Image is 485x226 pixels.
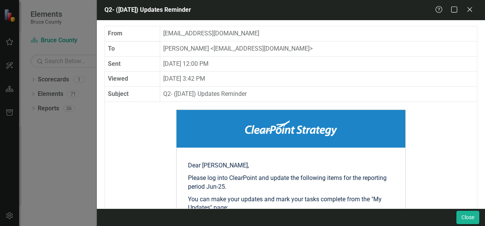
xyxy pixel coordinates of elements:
[105,56,160,72] th: Sent
[456,211,479,224] button: Close
[105,87,160,102] th: Subject
[188,174,394,191] p: Please log into ClearPoint and update the following items for the reporting period Jun-25.
[188,195,394,213] p: You can make your updates and mark your tasks complete from the "My Updates" page:
[160,87,477,102] td: Q2- ([DATE]) Updates Reminder
[310,45,313,52] span: >
[160,56,477,72] td: [DATE] 12:00 PM
[210,45,214,52] span: <
[105,41,160,56] th: To
[160,41,477,56] td: [PERSON_NAME] [EMAIL_ADDRESS][DOMAIN_NAME]
[105,26,160,41] th: From
[188,161,394,170] p: Dear [PERSON_NAME],
[105,72,160,87] th: Viewed
[160,26,477,41] td: [EMAIL_ADDRESS][DOMAIN_NAME]
[245,121,337,136] img: ClearPoint Strategy
[104,6,191,13] span: Q2- ([DATE]) Updates Reminder
[160,72,477,87] td: [DATE] 3:42 PM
